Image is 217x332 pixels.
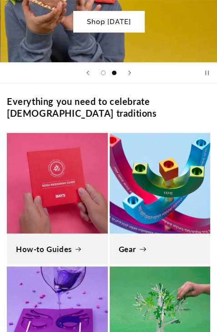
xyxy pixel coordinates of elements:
button: Load slide 2 of 2 [109,67,120,78]
a: Shop [DATE] [73,11,145,32]
button: Load slide 1 of 2 [98,67,109,78]
a: Gear [119,244,202,254]
a: How-to Guides [16,244,99,254]
button: Next slide [120,63,140,83]
h2: Everything you need to celebrate [DEMOGRAPHIC_DATA] traditions [7,95,210,119]
button: Pause slideshow [197,63,217,83]
button: Previous slide [78,63,98,83]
